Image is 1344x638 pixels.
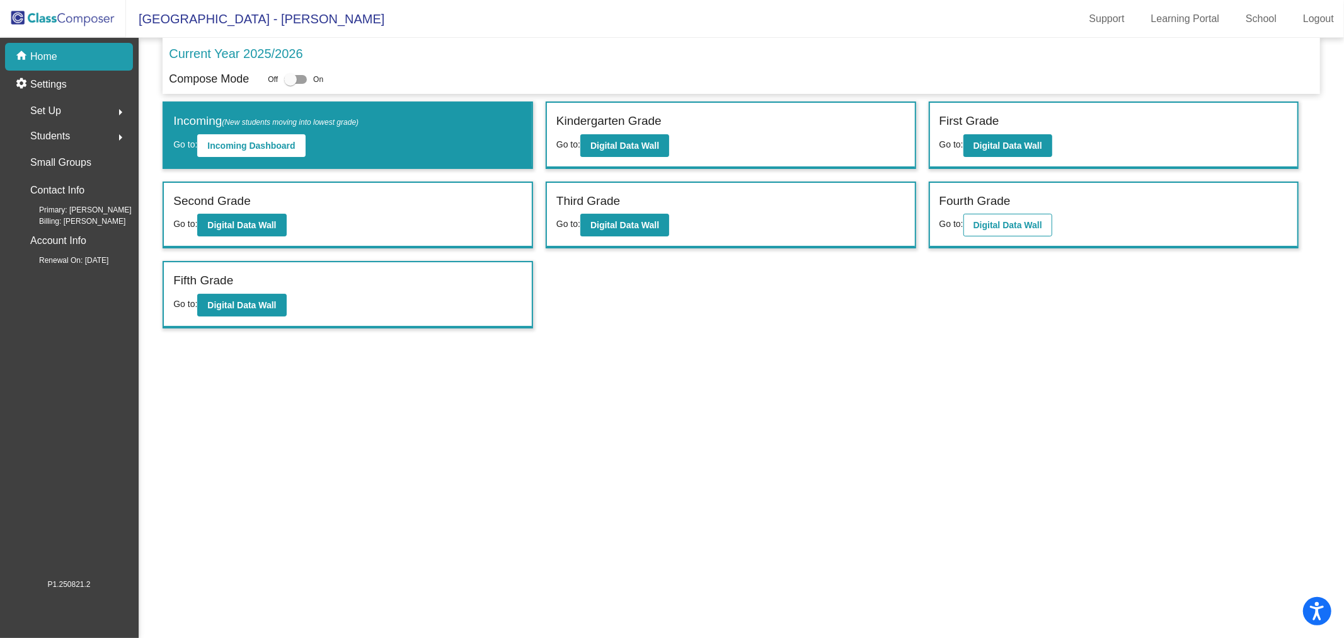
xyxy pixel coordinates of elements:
[1293,9,1344,29] a: Logout
[197,214,286,236] button: Digital Data Wall
[974,141,1042,151] b: Digital Data Wall
[169,71,249,88] p: Compose Mode
[974,220,1042,230] b: Digital Data Wall
[207,141,295,151] b: Incoming Dashboard
[113,130,128,145] mat-icon: arrow_right
[169,44,302,63] p: Current Year 2025/2026
[313,74,323,85] span: On
[590,141,659,151] b: Digital Data Wall
[173,219,197,229] span: Go to:
[939,219,963,229] span: Go to:
[19,204,132,216] span: Primary: [PERSON_NAME]
[19,216,125,227] span: Billing: [PERSON_NAME]
[1236,9,1287,29] a: School
[30,154,91,171] p: Small Groups
[173,112,359,130] label: Incoming
[1079,9,1135,29] a: Support
[222,118,359,127] span: (New students moving into lowest grade)
[30,182,84,199] p: Contact Info
[939,192,1011,211] label: Fourth Grade
[207,220,276,230] b: Digital Data Wall
[556,139,580,149] span: Go to:
[590,220,659,230] b: Digital Data Wall
[113,105,128,120] mat-icon: arrow_right
[15,77,30,92] mat-icon: settings
[173,139,197,149] span: Go to:
[963,214,1052,236] button: Digital Data Wall
[580,134,669,157] button: Digital Data Wall
[173,272,233,290] label: Fifth Grade
[30,102,61,120] span: Set Up
[30,232,86,250] p: Account Info
[556,219,580,229] span: Go to:
[939,112,999,130] label: First Grade
[30,127,70,145] span: Students
[197,134,305,157] button: Incoming Dashboard
[173,192,251,211] label: Second Grade
[939,139,963,149] span: Go to:
[556,112,662,130] label: Kindergarten Grade
[580,214,669,236] button: Digital Data Wall
[15,49,30,64] mat-icon: home
[197,294,286,316] button: Digital Data Wall
[556,192,620,211] label: Third Grade
[173,299,197,309] span: Go to:
[19,255,108,266] span: Renewal On: [DATE]
[30,49,57,64] p: Home
[30,77,67,92] p: Settings
[1141,9,1230,29] a: Learning Portal
[963,134,1052,157] button: Digital Data Wall
[207,300,276,310] b: Digital Data Wall
[126,9,384,29] span: [GEOGRAPHIC_DATA] - [PERSON_NAME]
[268,74,278,85] span: Off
